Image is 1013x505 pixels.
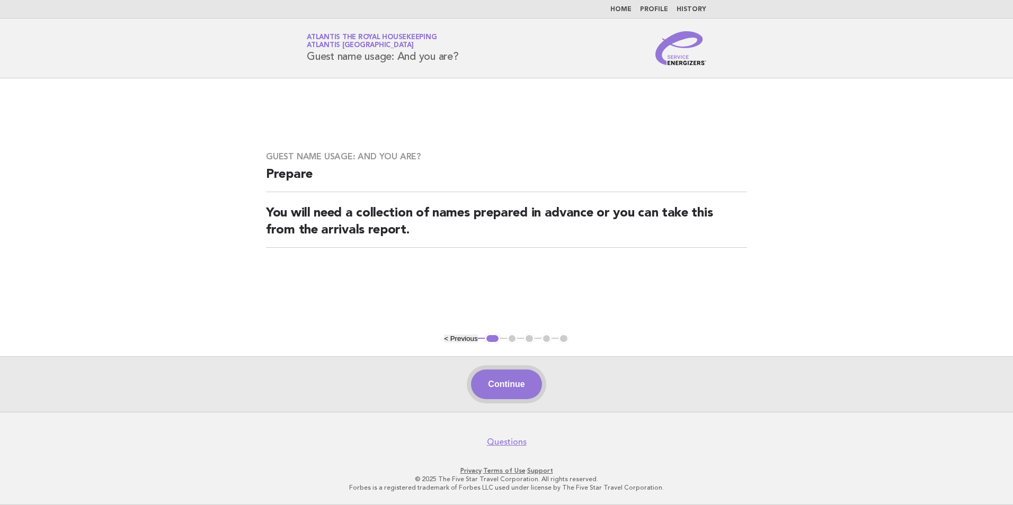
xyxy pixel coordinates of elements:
[182,483,831,492] p: Forbes is a registered trademark of Forbes LLC used under license by The Five Star Travel Corpora...
[485,333,500,344] button: 1
[266,205,747,248] h2: You will need a collection of names prepared in advance or you can take this from the arrivals re...
[307,34,437,49] a: Atlantis the Royal HousekeepingAtlantis [GEOGRAPHIC_DATA]
[460,467,482,474] a: Privacy
[677,6,706,13] a: History
[610,6,632,13] a: Home
[266,166,747,192] h2: Prepare
[266,151,747,162] h3: Guest name usage: And you are?
[483,467,526,474] a: Terms of Use
[487,437,527,447] a: Questions
[640,6,668,13] a: Profile
[655,31,706,65] img: Service Energizers
[307,42,414,49] span: Atlantis [GEOGRAPHIC_DATA]
[527,467,553,474] a: Support
[182,466,831,475] p: · ·
[182,475,831,483] p: © 2025 The Five Star Travel Corporation. All rights reserved.
[471,369,541,399] button: Continue
[444,335,477,342] button: < Previous
[307,34,459,62] h1: Guest name usage: And you are?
